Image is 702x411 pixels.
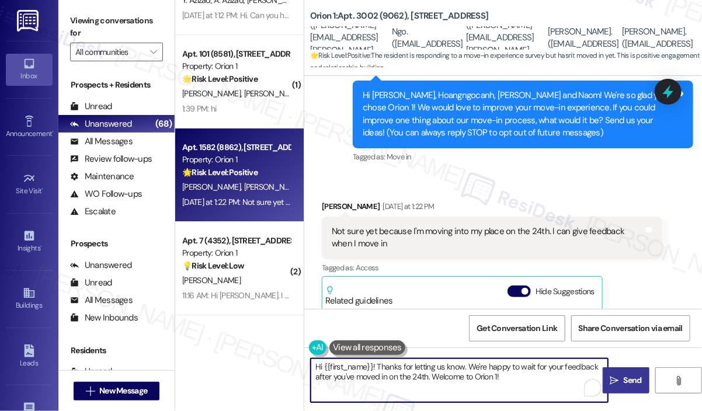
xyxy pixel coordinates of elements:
[466,6,545,69] div: [PERSON_NAME]. ([PERSON_NAME][EMAIL_ADDRESS][PERSON_NAME][DOMAIN_NAME])
[322,200,662,217] div: [PERSON_NAME]
[536,285,595,298] label: Hide Suggestions
[387,152,411,162] span: Move in
[70,153,152,165] div: Review follow-ups
[622,13,693,63] div: [PERSON_NAME]. ([EMAIL_ADDRESS][DOMAIN_NAME])
[353,148,693,165] div: Tagged as:
[52,128,54,136] span: •
[579,322,683,335] span: Share Conversation via email
[6,169,53,200] a: Site Visit •
[325,285,393,307] div: Related guidelines
[311,358,608,402] textarea: To enrich screen reader interactions, please activate Accessibility in Grammarly extension settings
[70,294,133,306] div: All Messages
[392,13,463,63] div: Hoangngocanh Ngo. ([EMAIL_ADDRESS][DOMAIN_NAME])
[182,74,258,84] strong: 🌟 Risk Level: Positive
[70,365,112,378] div: Unread
[58,238,175,250] div: Prospects
[6,226,53,257] a: Insights •
[182,88,244,99] span: [PERSON_NAME]
[182,141,290,154] div: Apt. 1582 (8862), [STREET_ADDRESS]
[182,154,290,166] div: Property: Orion 1
[182,103,216,114] div: 1:39 PM: hi
[6,283,53,315] a: Buildings
[244,88,377,99] span: [PERSON_NAME][GEOGRAPHIC_DATA]
[70,170,134,183] div: Maintenance
[99,385,147,397] span: New Message
[332,225,644,250] div: Not sure yet because I'm moving into my place on the 24th. I can give feedback when I move in
[182,60,290,72] div: Property: Orion 1
[571,315,690,342] button: Share Conversation via email
[70,118,132,130] div: Unanswered
[42,185,44,193] span: •
[70,206,116,218] div: Escalate
[310,10,489,22] b: Orion 1: Apt. 3002 (9062), [STREET_ADDRESS]
[244,182,380,192] span: [PERSON_NAME][GEOGRAPHIC_DATA]
[75,43,144,61] input: All communities
[70,312,138,324] div: New Inbounds
[150,47,157,57] i: 
[70,277,112,289] div: Unread
[610,376,619,385] i: 
[380,200,435,213] div: [DATE] at 1:22 PM
[182,275,241,285] span: [PERSON_NAME]
[477,322,557,335] span: Get Conversation Link
[70,12,163,43] label: Viewing conversations for
[58,344,175,357] div: Residents
[469,315,565,342] button: Get Conversation Link
[182,10,450,20] div: [DATE] at 1:12 PM: Hi. Can you help me set up online access to the portal. Thanks
[86,386,95,396] i: 
[363,89,675,140] div: Hi [PERSON_NAME], Hoangngocanh, [PERSON_NAME] and Naom! We're so glad you chose Orion 1! We would...
[70,188,142,200] div: WO Follow-ups
[58,79,175,91] div: Prospects + Residents
[624,374,642,386] span: Send
[74,382,160,400] button: New Message
[6,341,53,372] a: Leads
[17,10,41,32] img: ResiDesk Logo
[603,367,649,393] button: Send
[6,54,53,85] a: Inbox
[182,182,244,192] span: [PERSON_NAME]
[322,259,662,276] div: Tagged as:
[70,259,132,271] div: Unanswered
[310,51,370,60] strong: 🌟 Risk Level: Positive
[152,115,175,133] div: (68)
[182,235,290,247] div: Apt. 7 (4352), [STREET_ADDRESS]
[182,247,290,259] div: Property: Orion 1
[70,100,112,113] div: Unread
[182,197,564,207] div: [DATE] at 1:22 PM: Not sure yet because I'm moving into my place on the 24th. I can give feedback...
[182,167,258,177] strong: 🌟 Risk Level: Positive
[310,6,389,69] div: [PERSON_NAME]. ([PERSON_NAME][EMAIL_ADDRESS][PERSON_NAME][DOMAIN_NAME])
[674,376,683,385] i: 
[70,135,133,148] div: All Messages
[182,48,290,60] div: Apt. 101 (8581), [STREET_ADDRESS]
[548,13,619,63] div: [PERSON_NAME]. ([EMAIL_ADDRESS][DOMAIN_NAME])
[310,50,702,75] span: : The resident is responding to a move-in experience survey but hasn't moved in yet. This is posi...
[356,263,379,273] span: Access
[182,260,244,271] strong: 💡 Risk Level: Low
[40,242,42,250] span: •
